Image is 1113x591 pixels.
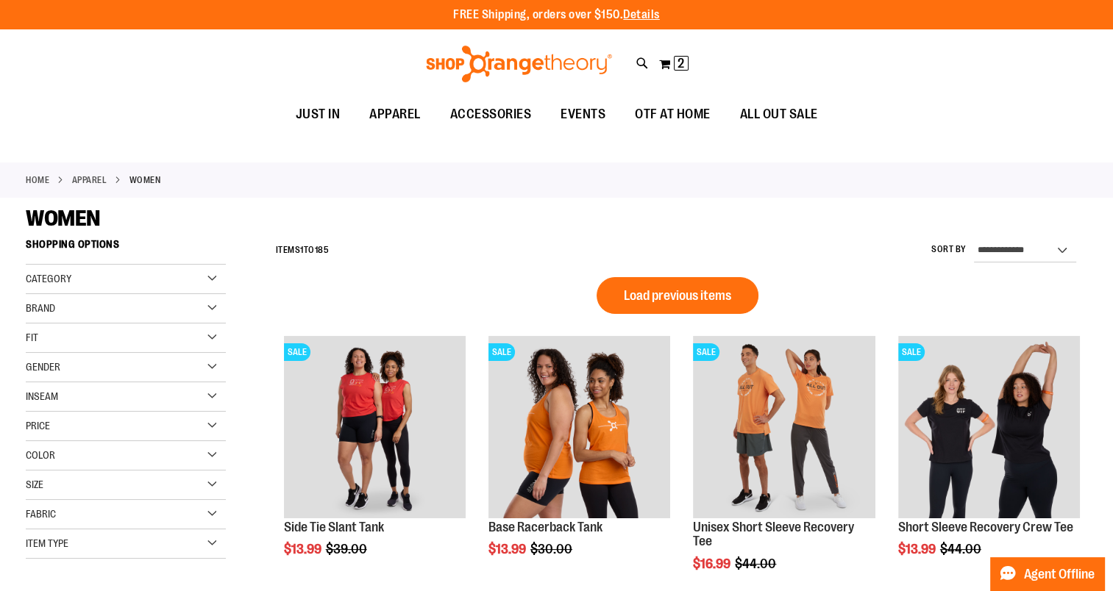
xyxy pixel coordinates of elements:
[26,479,43,490] span: Size
[26,449,55,461] span: Color
[693,336,875,520] a: Unisex Short Sleeve Recovery Tee primary imageSALE
[740,98,818,131] span: ALL OUT SALE
[561,98,605,131] span: EVENTS
[72,173,107,187] a: APPAREL
[424,46,614,82] img: Shop Orangetheory
[26,273,71,284] span: Category
[26,173,49,187] a: Home
[898,336,1080,520] a: Product image for Short Sleeve Recovery Crew TeeSALE
[597,277,758,314] button: Load previous items
[296,98,341,131] span: JUST IN
[284,343,310,361] span: SALE
[284,520,384,534] a: Side Tie Slant Tank
[26,332,38,343] span: Fit
[898,336,1080,517] img: Product image for Short Sleeve Recovery Crew Tee
[898,343,925,361] span: SALE
[26,508,56,520] span: Fabric
[488,542,528,556] span: $13.99
[898,520,1073,534] a: Short Sleeve Recovery Crew Tee
[693,343,719,361] span: SALE
[26,537,68,549] span: Item Type
[898,542,938,556] span: $13.99
[26,390,58,402] span: Inseam
[488,343,515,361] span: SALE
[678,56,684,71] span: 2
[314,245,329,255] span: 185
[488,336,670,517] img: Base Racerback Tank
[623,8,660,21] a: Details
[693,520,854,549] a: Unisex Short Sleeve Recovery Tee
[635,98,711,131] span: OTF AT HOME
[931,243,967,256] label: Sort By
[26,302,55,314] span: Brand
[990,557,1104,591] button: Agent Offline
[624,288,731,303] span: Load previous items
[26,361,60,373] span: Gender
[284,336,466,517] img: Side Tie Slant Tank
[735,556,778,571] span: $44.00
[488,520,602,534] a: Base Racerback Tank
[26,420,50,431] span: Price
[129,173,161,187] strong: WOMEN
[326,542,369,556] span: $39.00
[453,7,660,24] p: FREE Shipping, orders over $150.
[1024,567,1095,581] span: Agent Offline
[284,336,466,520] a: Side Tie Slant TankSALE
[284,542,324,556] span: $13.99
[530,542,575,556] span: $30.00
[693,336,875,517] img: Unisex Short Sleeve Recovery Tee primary image
[300,245,304,255] span: 1
[369,98,421,131] span: APPAREL
[450,98,532,131] span: ACCESSORIES
[26,232,226,265] strong: Shopping Options
[275,239,329,262] h2: Items to
[940,542,984,556] span: $44.00
[693,556,733,571] span: $16.99
[488,336,670,520] a: Base Racerback TankSALE
[26,206,100,231] span: WOMEN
